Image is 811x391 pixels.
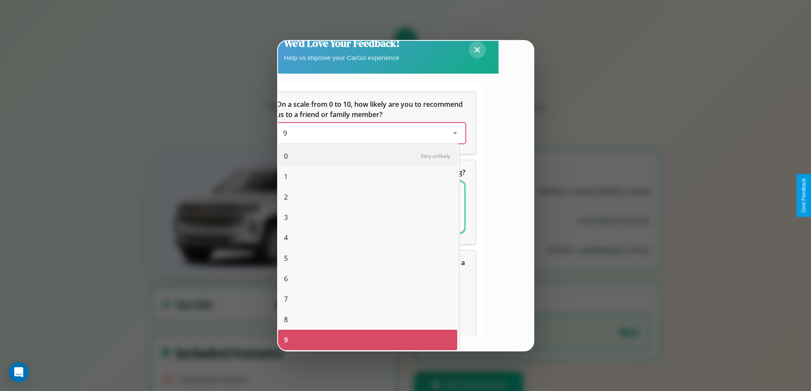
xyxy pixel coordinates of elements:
[278,207,457,228] div: 3
[278,350,457,371] div: 10
[801,178,807,213] div: Give Feedback
[278,166,457,187] div: 1
[284,151,288,161] span: 0
[284,274,288,284] span: 6
[284,233,288,243] span: 4
[276,123,465,143] div: On a scale from 0 to 10, how likely are you to recommend us to a friend or family member?
[276,100,464,119] span: On a scale from 0 to 10, how likely are you to recommend us to a friend or family member?
[278,309,457,330] div: 8
[421,152,450,160] span: Very unlikely
[276,258,467,277] span: Which of the following features do you value the most in a vehicle?
[9,362,29,382] div: Open Intercom Messenger
[278,146,457,166] div: 0
[284,314,288,325] span: 8
[276,168,465,177] span: What can we do to make your experience more satisfying?
[278,289,457,309] div: 7
[276,99,465,120] h5: On a scale from 0 to 10, how likely are you to recommend us to a friend or family member?
[283,128,287,138] span: 9
[284,253,288,263] span: 5
[278,330,457,350] div: 9
[278,268,457,289] div: 6
[284,335,288,345] span: 9
[278,248,457,268] div: 5
[284,52,400,63] p: Help us improve your CarGo experience
[278,187,457,207] div: 2
[284,192,288,202] span: 2
[284,36,400,50] h2: We'd Love Your Feedback!
[284,212,288,223] span: 3
[278,228,457,248] div: 4
[284,171,288,182] span: 1
[284,294,288,304] span: 7
[266,92,476,154] div: On a scale from 0 to 10, how likely are you to recommend us to a friend or family member?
